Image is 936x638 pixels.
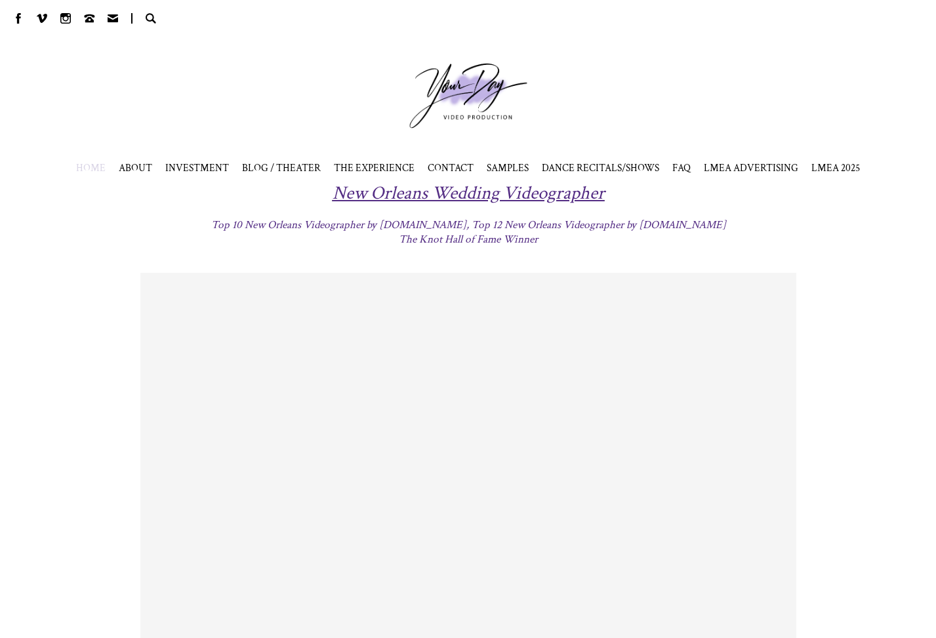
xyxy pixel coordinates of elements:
[332,181,604,205] span: New Orleans Wedding Videographer
[211,218,725,232] span: Top 10 New Orleans Videographer by [DOMAIN_NAME], Top 12 New Orleans Videographer by [DOMAIN_NAME]
[390,43,547,148] a: Your Day Production Logo
[704,161,798,174] a: LMEA ADVERTISING
[76,161,106,174] a: HOME
[334,161,415,174] a: THE EXPERIENCE
[428,161,474,174] a: CONTACT
[811,161,860,174] span: LMEA 2025
[119,161,152,174] a: ABOUT
[399,232,538,247] span: The Knot Hall of Fame Winner
[165,161,229,174] a: INVESTMENT
[542,161,659,174] span: DANCE RECITALS/SHOWS
[487,161,529,174] span: SAMPLES
[242,161,321,174] a: BLOG / THEATER
[672,161,691,174] a: FAQ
